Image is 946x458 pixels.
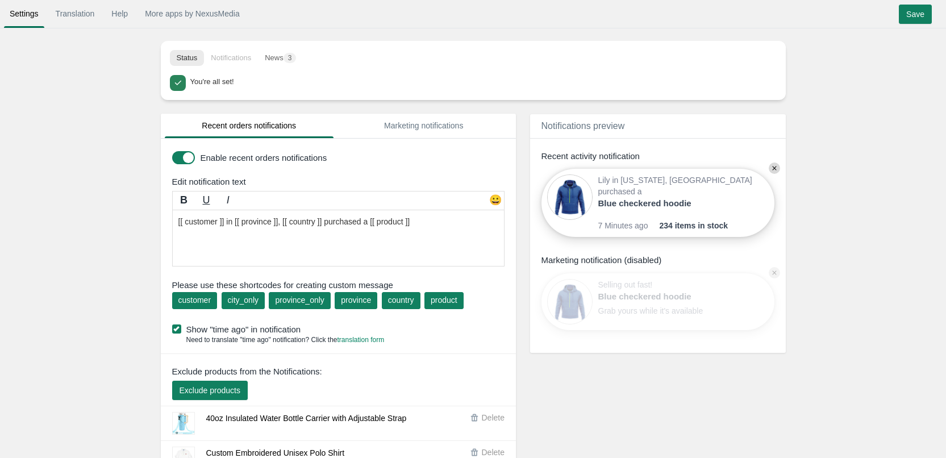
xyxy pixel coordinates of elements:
div: Need to translate "time ago" notification? Click the [172,335,385,345]
div: 😀 [487,193,504,210]
textarea: [[ customer ]] in [[ province ]], [[ country ]] purchased a [[ product ]] [172,210,505,267]
input: Save [899,5,932,24]
span: Exclude products [180,386,240,395]
label: Enable recent orders notifications [201,152,502,164]
span: 3 [284,53,297,63]
div: Edit notification text [164,176,519,188]
img: 80x80_sample.jpg [547,279,593,324]
div: province [341,294,371,306]
a: Blue checkered hoodie [598,197,718,209]
a: 40oz Insulated Water Bottle Carrier with Adjustable Strap [206,414,407,423]
u: U [202,194,210,206]
a: translation form [337,336,385,344]
a: Custom Embroidered Unisex Polo Shirt [206,448,345,457]
span: 7 Minutes ago [598,220,660,231]
b: B [180,194,187,206]
div: product [431,294,457,306]
span: Exclude products from the Notifications: [172,365,322,377]
div: city_only [228,294,259,306]
span: 234 items in stock [659,220,728,231]
a: Help [106,3,134,24]
div: country [388,294,414,306]
button: News3 [258,50,303,66]
a: Settings [4,3,44,24]
a: Recent orders notifications [165,114,334,138]
div: province_only [275,294,324,306]
button: Delete [470,412,510,424]
img: 80x80_sample.jpg [547,174,593,220]
span: Delete [482,413,505,422]
a: Translation [50,3,101,24]
div: Selling out fast! Grab yours while it's available [598,279,718,324]
div: You're all set! [190,75,773,88]
span: Delete [482,448,505,457]
span: Notifications preview [541,121,625,131]
button: Status [170,50,205,66]
span: Please use these shortcodes for creating custom message [172,279,505,291]
a: Marketing notifications [339,114,509,138]
div: customer [178,294,211,306]
label: Show "time ago" in notification [172,323,510,335]
div: Recent activity notification [541,150,774,162]
a: More apps by NexusMedia [139,3,245,24]
a: Blue checkered hoodie [598,290,718,302]
button: Exclude products [172,381,248,400]
div: Lily in [US_STATE], [GEOGRAPHIC_DATA] purchased a [598,174,757,220]
i: I [227,194,230,206]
